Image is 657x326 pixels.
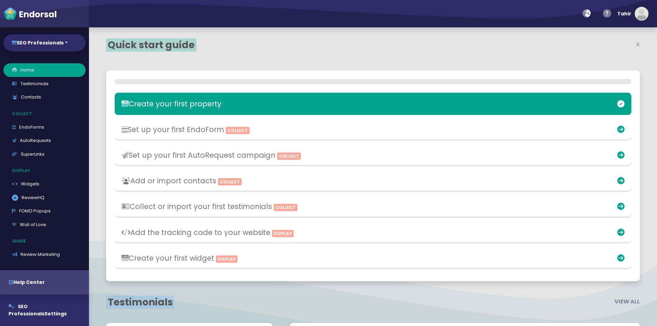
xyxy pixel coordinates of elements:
[121,254,454,262] h3: Create your first widget
[121,125,454,134] h3: Set up your first EndoForm
[615,297,640,307] button: VIEW ALL
[3,218,86,232] a: Wall of Love
[3,191,86,205] a: ReviewHQ
[617,3,631,24] div: Tahir
[272,230,294,237] span: Display
[3,120,86,134] a: EndoForms
[121,228,454,237] h3: Add the tracking code to your website
[635,8,648,20] img: default-avatar.jpg
[218,178,242,185] span: Collect
[216,256,237,263] span: Display
[3,7,57,21] img: endorsal-logo-white@2x.png
[3,204,86,218] a: FOMO Popups
[277,153,301,160] span: Collect
[106,38,196,52] span: Quick start guide
[121,177,454,185] h3: Add or import contacts
[3,134,86,147] a: AutoRequests
[3,63,86,77] a: Home
[3,235,89,248] p: Share
[121,151,454,159] h3: Set up your first AutoRequest campaign
[3,248,86,261] a: Review Marketing
[121,100,454,108] h3: Create your first property
[3,147,86,161] a: SuperLinks
[3,90,86,104] a: Contacts
[3,177,86,191] a: Widgets
[121,202,454,211] h3: Collect or import your first testimonials
[3,77,86,91] a: Testimonials
[9,303,44,317] span: SEO Professionals
[106,296,175,309] span: Testimonials
[3,34,86,51] button: SEO Professionals
[3,164,89,177] p: Display
[274,204,297,211] span: Collect
[226,127,249,134] span: Collect
[3,107,89,120] p: Collect
[615,298,640,305] span: VIEW ALL
[614,3,648,24] button: Tahir
[3,265,89,278] p: More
